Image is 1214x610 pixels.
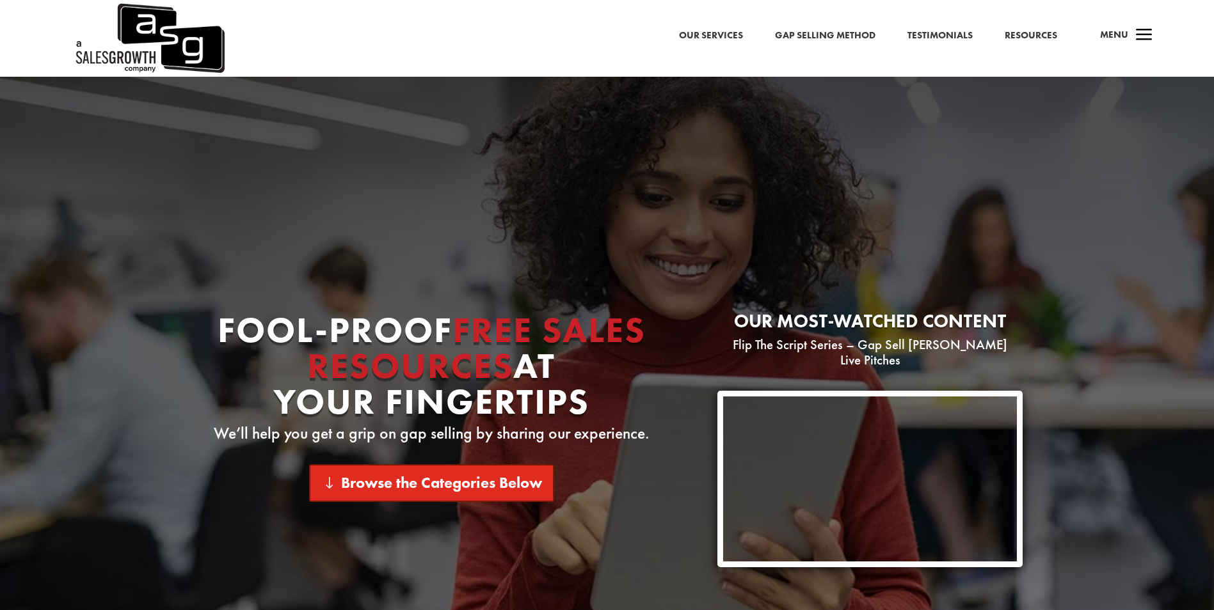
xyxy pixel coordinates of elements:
a: Gap Selling Method [775,27,875,44]
a: Testimonials [907,27,973,44]
h2: Our most-watched content [717,312,1023,337]
a: Resources [1005,27,1057,44]
p: Flip The Script Series – Gap Sell [PERSON_NAME] Live Pitches [717,337,1023,368]
span: Free Sales Resources [307,307,646,389]
iframe: 15 Cold Email Patterns to Break to Get Replies [723,396,1017,561]
a: Browse the Categories Below [309,464,554,502]
span: a [1131,23,1157,49]
p: We’ll help you get a grip on gap selling by sharing our experience. [191,426,672,441]
a: Our Services [679,27,743,44]
span: Menu [1100,28,1128,41]
h1: Fool-proof At Your Fingertips [191,312,672,426]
